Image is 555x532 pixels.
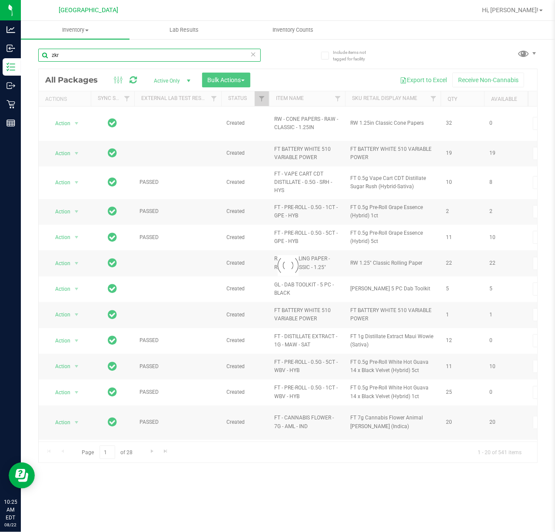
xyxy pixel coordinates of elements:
span: Hi, [PERSON_NAME]! [482,7,538,13]
span: Lab Results [158,26,210,34]
span: Include items not tagged for facility [333,49,376,62]
inline-svg: Inbound [7,44,15,53]
inline-svg: Analytics [7,25,15,34]
inline-svg: Reports [7,119,15,127]
span: Inventory Counts [261,26,325,34]
span: Inventory [21,26,130,34]
input: Search Package ID, Item Name, SKU, Lot or Part Number... [38,49,261,62]
inline-svg: Retail [7,100,15,109]
a: Inventory Counts [239,21,347,39]
p: 10:25 AM EDT [4,498,17,522]
inline-svg: Inventory [7,63,15,71]
span: Clear [250,49,256,60]
a: Lab Results [130,21,238,39]
iframe: Resource center [9,462,35,489]
a: Inventory [21,21,130,39]
span: [GEOGRAPHIC_DATA] [59,7,119,14]
p: 08/22 [4,522,17,528]
inline-svg: Outbound [7,81,15,90]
